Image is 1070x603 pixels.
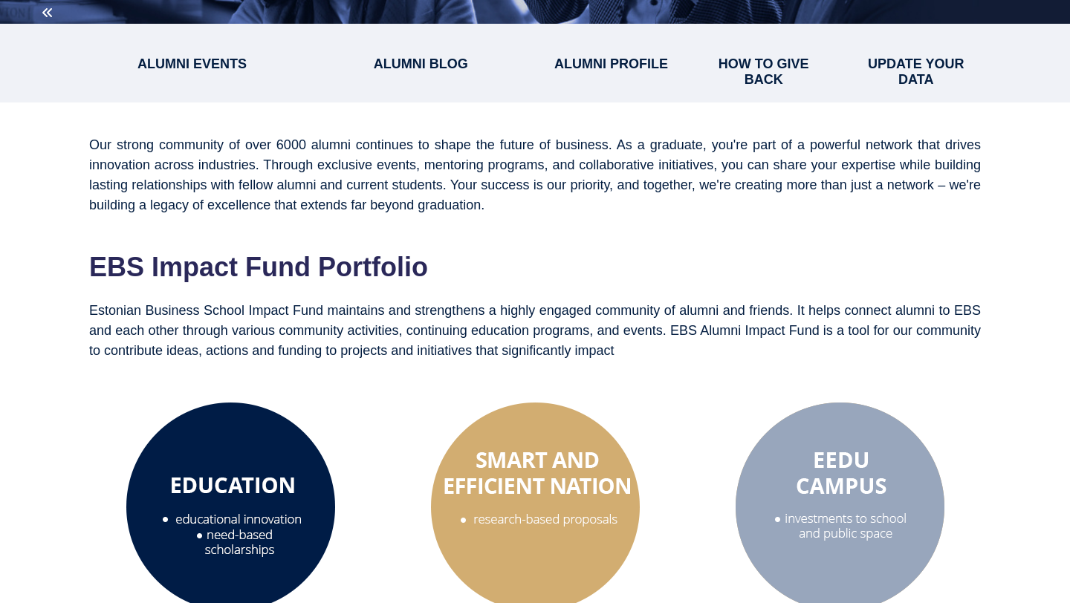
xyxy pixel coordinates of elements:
h2: EBS Impact Fund Portfolio [89,252,981,283]
a: UPDATE YOUR DATA [868,56,964,87]
a: ALUMNI PROFILE [554,56,668,71]
a: HOW TO GIVE BACK [719,56,809,87]
span: Estonian Business School Impact Fund maintains and strengthens a highly engaged community of alum... [89,303,981,358]
a: ALUMNI EVENTS [137,56,247,71]
span: Our strong community of over 6000 alumni continues to shape the future of business. As a graduate... [89,137,981,212]
a: ALUMNI BLOG [374,56,468,71]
